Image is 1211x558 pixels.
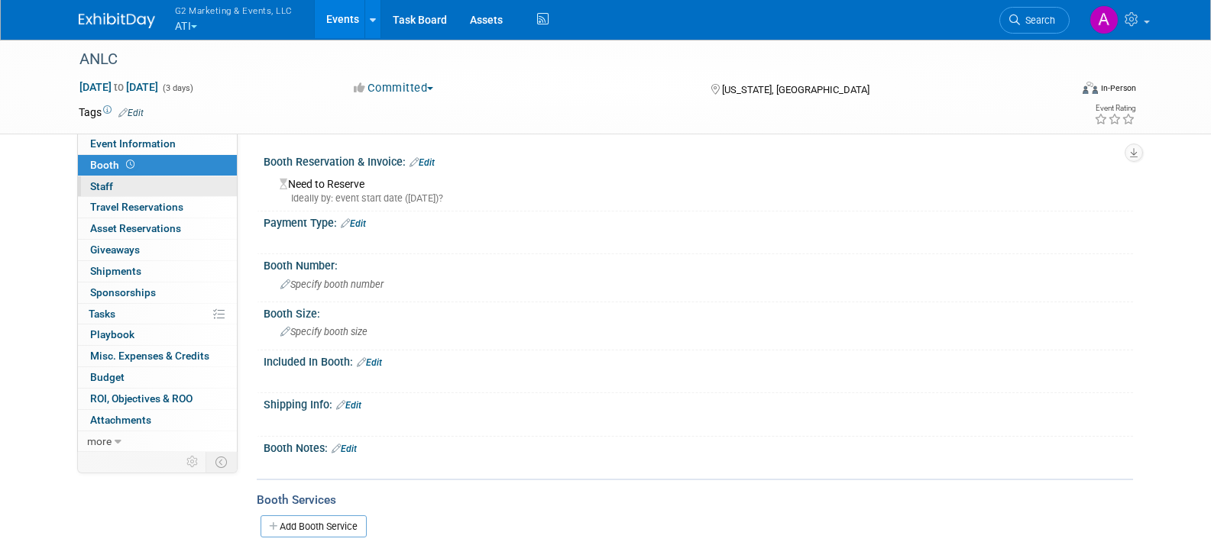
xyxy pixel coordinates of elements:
[74,46,1047,73] div: ANLC
[1100,82,1136,94] div: In-Person
[257,492,1133,508] div: Booth Services
[90,159,138,171] span: Booth
[161,83,193,93] span: (3 days)
[78,367,237,388] a: Budget
[264,350,1133,370] div: Included In Booth:
[348,80,439,96] button: Committed
[78,134,237,154] a: Event Information
[78,197,237,218] a: Travel Reservations
[78,346,237,366] a: Misc. Expenses & Credits
[264,150,1133,170] div: Booth Reservation & Invoice:
[79,13,155,28] img: ExhibitDay
[78,410,237,431] a: Attachments
[90,137,176,150] span: Event Information
[112,81,126,93] span: to
[90,222,181,234] span: Asset Reservations
[90,328,134,340] span: Playbook
[999,7,1070,34] a: Search
[410,157,435,168] a: Edit
[78,324,237,345] a: Playbook
[78,240,237,260] a: Giveaways
[1094,105,1135,112] div: Event Rating
[280,279,384,290] span: Specify booth number
[261,515,367,537] a: Add Booth Service
[264,254,1133,273] div: Booth Number:
[90,414,151,426] span: Attachments
[78,304,237,324] a: Tasks
[90,350,209,362] span: Misc. Expenses & Credits
[264,211,1133,231] div: Payment Type:
[78,282,237,303] a: Sponsorships
[90,286,156,298] span: Sponsorships
[90,265,141,277] span: Shipments
[264,437,1133,456] div: Booth Notes:
[264,302,1133,321] div: Booth Size:
[341,218,366,229] a: Edit
[89,308,115,320] span: Tasks
[78,176,237,197] a: Staff
[90,201,183,213] span: Travel Reservations
[280,326,368,337] span: Specify booth size
[1090,5,1119,34] img: Anna Lerner
[979,79,1137,102] div: Event Format
[79,105,144,120] td: Tags
[175,2,293,18] span: G2 Marketing & Events, LLC
[123,159,138,170] span: Booth not reserved yet
[280,192,1122,205] div: Ideally by: event start date ([DATE])?
[90,392,193,405] span: ROI, Objectives & ROO
[78,155,237,176] a: Booth
[78,389,237,409] a: ROI, Objectives & ROO
[357,357,382,368] a: Edit
[336,400,361,411] a: Edit
[79,80,159,94] span: [DATE] [DATE]
[90,371,125,383] span: Budget
[206,452,237,472] td: Toggle Event Tabs
[78,431,237,452] a: more
[87,435,112,447] span: more
[118,108,144,118] a: Edit
[1020,15,1055,26] span: Search
[180,452,206,472] td: Personalize Event Tab Strip
[78,261,237,282] a: Shipments
[264,393,1133,413] div: Shipping Info:
[78,218,237,239] a: Asset Reservations
[90,244,140,256] span: Giveaways
[90,180,113,192] span: Staff
[332,443,357,454] a: Edit
[275,173,1122,205] div: Need to Reserve
[1083,82,1098,94] img: Format-Inperson.png
[722,84,869,95] span: [US_STATE], [GEOGRAPHIC_DATA]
